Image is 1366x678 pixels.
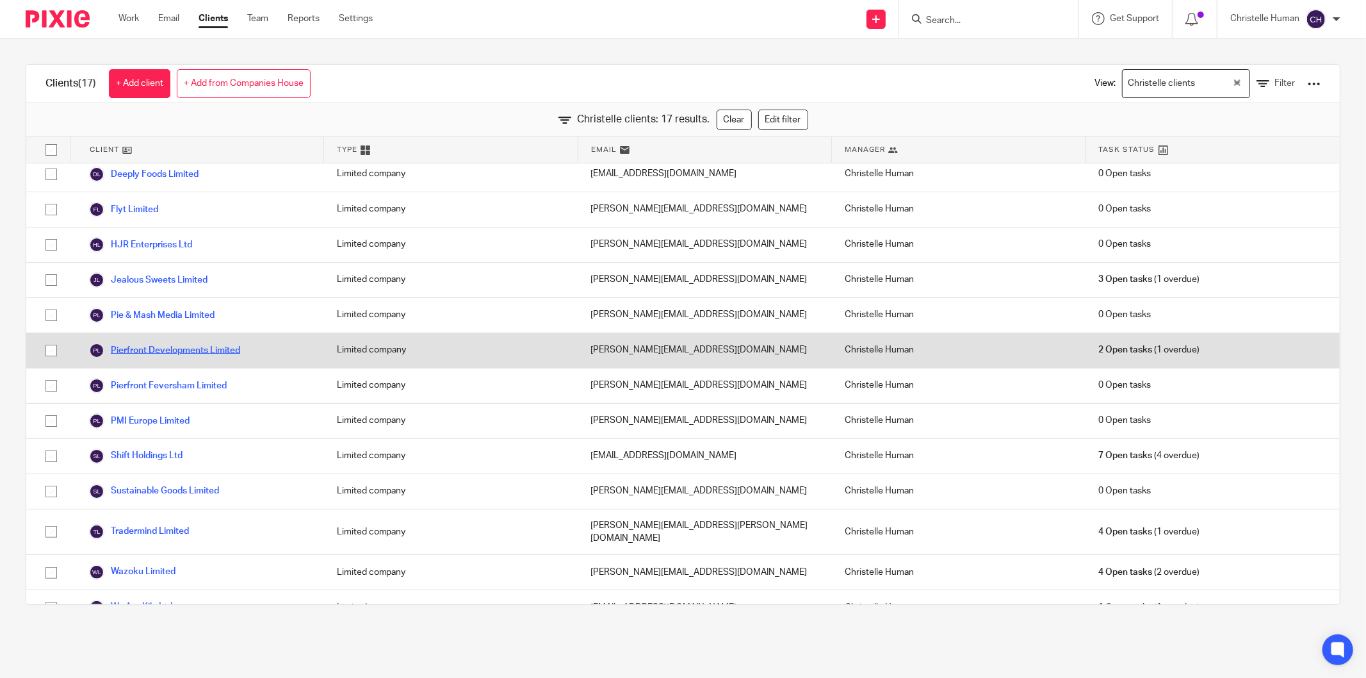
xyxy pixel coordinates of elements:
div: Limited company [324,555,578,590]
p: Christelle Human [1230,12,1299,25]
img: svg%3E [89,378,104,393]
div: [PERSON_NAME][EMAIL_ADDRESS][DOMAIN_NAME] [578,333,832,368]
div: [PERSON_NAME][EMAIL_ADDRESS][DOMAIN_NAME] [578,404,832,438]
img: svg%3E [89,343,104,358]
a: Reports [288,12,320,25]
a: Clients [199,12,228,25]
img: svg%3E [89,413,104,429]
span: Task Status [1099,144,1155,155]
span: Email [591,144,617,155]
img: svg%3E [89,237,104,252]
a: Deeply Foods Limited [89,167,199,182]
img: svg%3E [89,449,104,464]
a: Team [247,12,268,25]
div: [EMAIL_ADDRESS][DOMAIN_NAME] [578,439,832,474]
a: Shift Holdings Ltd [89,449,183,464]
div: [PERSON_NAME][EMAIL_ADDRESS][DOMAIN_NAME] [578,298,832,333]
div: Christelle Human [832,439,1086,474]
a: Clear [717,110,752,130]
a: Work [118,12,139,25]
button: Clear Selected [1234,79,1240,89]
img: svg%3E [89,484,104,499]
a: Settings [339,12,373,25]
div: [EMAIL_ADDRESS][DOMAIN_NAME] [578,157,832,192]
div: [PERSON_NAME][EMAIL_ADDRESS][DOMAIN_NAME] [578,192,832,227]
a: + Add client [109,69,170,98]
img: svg%3E [89,600,104,615]
div: [PERSON_NAME][EMAIL_ADDRESS][DOMAIN_NAME] [578,555,832,590]
div: Christelle Human [832,157,1086,192]
input: Search for option [1199,72,1231,95]
span: Client [90,144,119,155]
div: Limited company [324,157,578,192]
div: [PERSON_NAME][EMAIL_ADDRESS][DOMAIN_NAME] [578,263,832,297]
a: Sustainable Goods Limited [89,484,219,499]
span: (1 overdue) [1098,525,1199,538]
span: Get Support [1110,14,1159,23]
a: Pierfront Feversham Limited [89,378,227,393]
div: [PERSON_NAME][EMAIL_ADDRESS][PERSON_NAME][DOMAIN_NAME] [578,509,832,555]
span: (1 overdue) [1098,343,1199,356]
h1: Clients [45,77,96,90]
div: Limited company [324,439,578,474]
span: 0 Open tasks [1098,167,1151,180]
div: Limited company [324,368,578,403]
span: (4 overdue) [1098,449,1199,462]
span: 0 Open tasks [1098,308,1151,321]
span: 1 Open tasks [1098,601,1152,614]
span: Christelle clients: 17 results. [578,112,710,127]
div: Limited company [324,227,578,262]
span: Filter [1274,79,1295,88]
div: Christelle Human [832,227,1086,262]
span: 2 Open tasks [1098,343,1152,356]
span: (1 overdue) [1098,273,1199,286]
span: (17) [78,78,96,88]
img: svg%3E [89,167,104,182]
a: Email [158,12,179,25]
span: 0 Open tasks [1098,379,1151,392]
a: Edit filter [758,110,808,130]
div: Limited company [324,298,578,333]
div: Christelle Human [832,368,1086,403]
span: 4 Open tasks [1098,525,1152,538]
a: Jealous Sweets Limited [89,272,207,288]
div: Christelle Human [832,263,1086,297]
span: 3 Open tasks [1098,273,1152,286]
span: 0 Open tasks [1098,238,1151,251]
a: We Are Kilo Ltd. [89,600,174,615]
div: Christelle Human [832,555,1086,590]
img: svg%3E [89,524,104,540]
img: Pixie [26,10,90,28]
a: PMI Europe Limited [89,413,190,429]
div: [PERSON_NAME][EMAIL_ADDRESS][DOMAIN_NAME] [578,368,832,403]
a: Flyt Limited [89,202,158,217]
a: Pie & Mash Media Limited [89,308,215,323]
span: 4 Open tasks [1098,566,1152,579]
div: [PERSON_NAME][EMAIL_ADDRESS][DOMAIN_NAME] [578,474,832,509]
div: View: [1075,65,1321,103]
div: Limited company [324,263,578,297]
div: [EMAIL_ADDRESS][DOMAIN_NAME] [578,590,832,625]
input: Search [925,15,1040,27]
span: Christelle clients [1125,72,1198,95]
div: Limited company [324,404,578,438]
img: svg%3E [1306,9,1326,29]
div: Limited company [324,590,578,625]
span: 0 Open tasks [1098,203,1151,215]
img: svg%3E [89,272,104,288]
div: Christelle Human [832,192,1086,227]
div: Search for option [1122,69,1250,98]
a: HJR Enterprises Ltd [89,237,192,252]
img: svg%3E [89,565,104,580]
div: Christelle Human [832,404,1086,438]
img: svg%3E [89,308,104,323]
div: Christelle Human [832,509,1086,555]
span: 7 Open tasks [1098,449,1152,462]
a: Wazoku Limited [89,565,175,580]
input: Select all [39,138,63,162]
span: Manager [845,144,885,155]
div: Christelle Human [832,298,1086,333]
a: Tradermind Limited [89,524,189,540]
span: 0 Open tasks [1098,484,1151,497]
a: Pierfront Developments Limited [89,343,240,358]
